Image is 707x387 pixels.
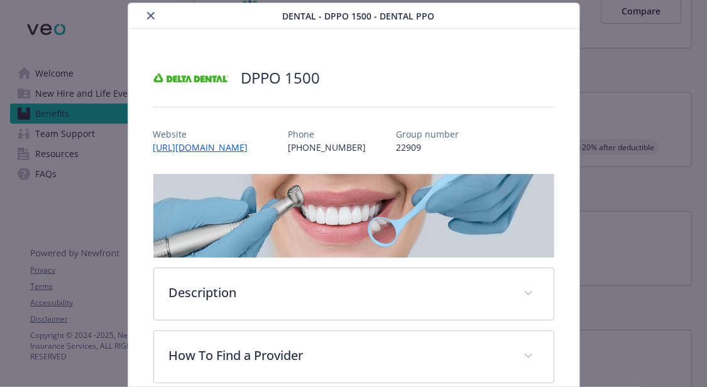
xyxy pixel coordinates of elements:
span: Dental - DPPO 1500 - Dental PPO [283,9,435,23]
button: close [143,8,158,23]
img: banner [153,174,554,258]
p: 22909 [397,141,459,154]
div: How To Find a Provider [154,331,554,383]
p: Phone [288,128,366,141]
p: [PHONE_NUMBER] [288,141,366,154]
p: Website [153,128,258,141]
h2: DPPO 1500 [241,67,321,89]
p: Description [169,283,508,302]
p: Group number [397,128,459,141]
p: How To Find a Provider [169,346,508,365]
a: [URL][DOMAIN_NAME] [153,141,258,153]
img: Delta Dental Insurance Company [153,59,229,97]
div: Description [154,268,554,320]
